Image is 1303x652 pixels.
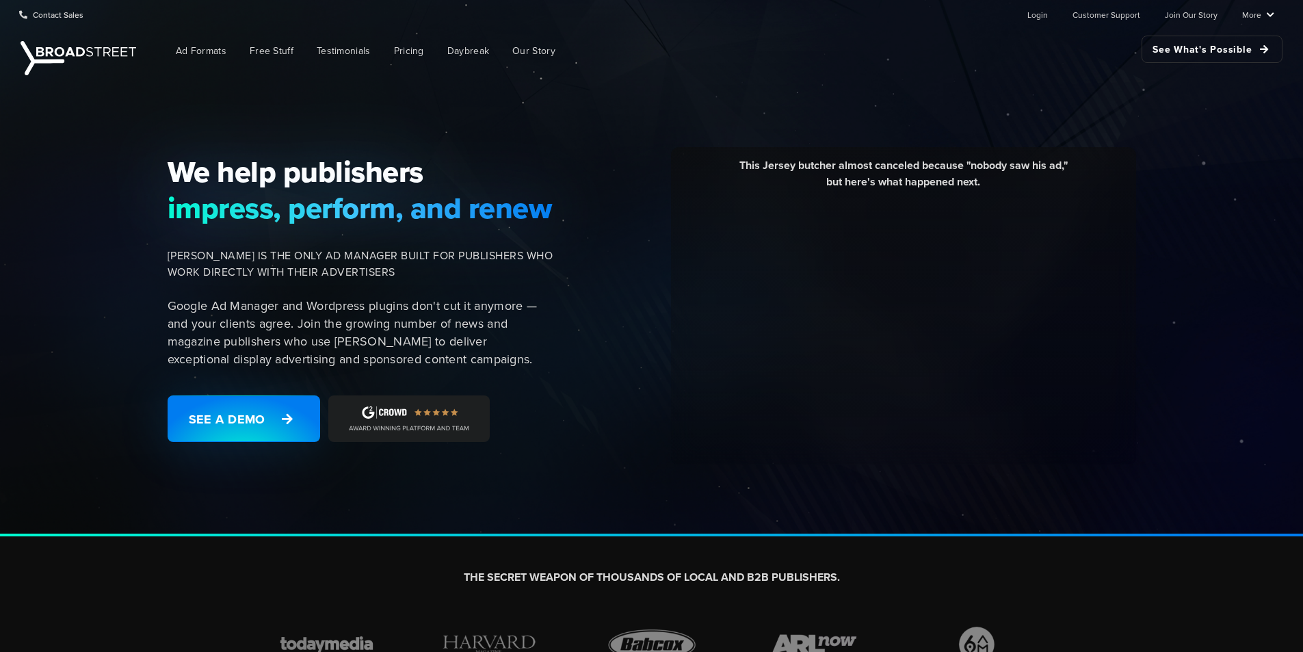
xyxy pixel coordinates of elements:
[447,44,489,58] span: Daybreak
[384,36,434,66] a: Pricing
[176,44,226,58] span: Ad Formats
[1072,1,1140,28] a: Customer Support
[239,36,304,66] a: Free Stuff
[1165,1,1218,28] a: Join Our Story
[166,36,237,66] a: Ad Formats
[19,1,83,28] a: Contact Sales
[1242,1,1274,28] a: More
[502,36,566,66] a: Our Story
[1027,1,1048,28] a: Login
[681,157,1126,200] div: This Jersey butcher almost canceled because "nobody saw his ad," but here's what happened next.
[168,248,553,281] span: [PERSON_NAME] IS THE ONLY AD MANAGER BUILT FOR PUBLISHERS WHO WORK DIRECTLY WITH THEIR ADVERTISERS
[168,154,553,190] span: We help publishers
[681,200,1126,450] iframe: YouTube video player
[394,44,424,58] span: Pricing
[168,395,320,442] a: See a Demo
[168,297,553,368] p: Google Ad Manager and Wordpress plugins don't cut it anymore — and your clients agree. Join the g...
[250,44,293,58] span: Free Stuff
[1142,36,1282,63] a: See What's Possible
[317,44,371,58] span: Testimonials
[168,190,553,226] span: impress, perform, and renew
[512,44,555,58] span: Our Story
[144,29,1282,73] nav: Main
[437,36,499,66] a: Daybreak
[270,571,1034,585] h2: THE SECRET WEAPON OF THOUSANDS OF LOCAL AND B2B PUBLISHERS.
[306,36,381,66] a: Testimonials
[21,41,136,75] img: Broadstreet | The Ad Manager for Small Publishers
